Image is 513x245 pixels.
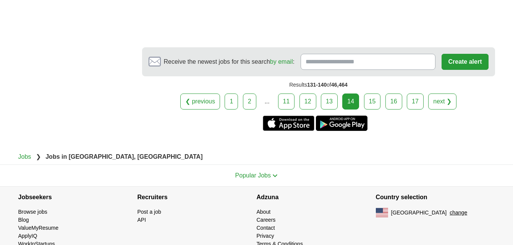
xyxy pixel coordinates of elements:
[36,153,41,160] span: ❯
[257,233,274,239] a: Privacy
[342,93,359,110] div: 14
[272,174,278,177] img: toggle icon
[263,116,314,131] a: Get the iPhone app
[18,153,31,160] a: Jobs
[450,209,467,217] button: change
[257,225,275,231] a: Contact
[270,58,293,65] a: by email
[259,94,275,109] div: ...
[45,153,202,160] strong: Jobs in [GEOGRAPHIC_DATA], [GEOGRAPHIC_DATA]
[307,82,327,88] span: 131-140
[138,217,146,223] a: API
[442,54,488,70] button: Create alert
[376,187,495,208] h4: Country selection
[407,93,424,110] a: 17
[142,76,495,93] div: Results of
[225,93,238,110] a: 1
[18,233,37,239] a: ApplyIQ
[257,217,276,223] a: Careers
[235,172,271,179] span: Popular Jobs
[376,208,388,217] img: US flag
[138,209,161,215] a: Post a job
[364,93,381,110] a: 15
[385,93,402,110] a: 16
[391,209,447,217] span: [GEOGRAPHIC_DATA]
[18,217,29,223] a: Blog
[278,93,295,110] a: 11
[180,93,220,110] a: ❮ previous
[257,209,271,215] a: About
[18,209,47,215] a: Browse jobs
[316,116,367,131] a: Get the Android app
[321,93,338,110] a: 13
[428,93,456,110] a: next ❯
[18,225,59,231] a: ValueMyResume
[299,93,316,110] a: 12
[164,57,295,66] span: Receive the newest jobs for this search :
[331,82,348,88] span: 46,464
[243,93,256,110] a: 2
